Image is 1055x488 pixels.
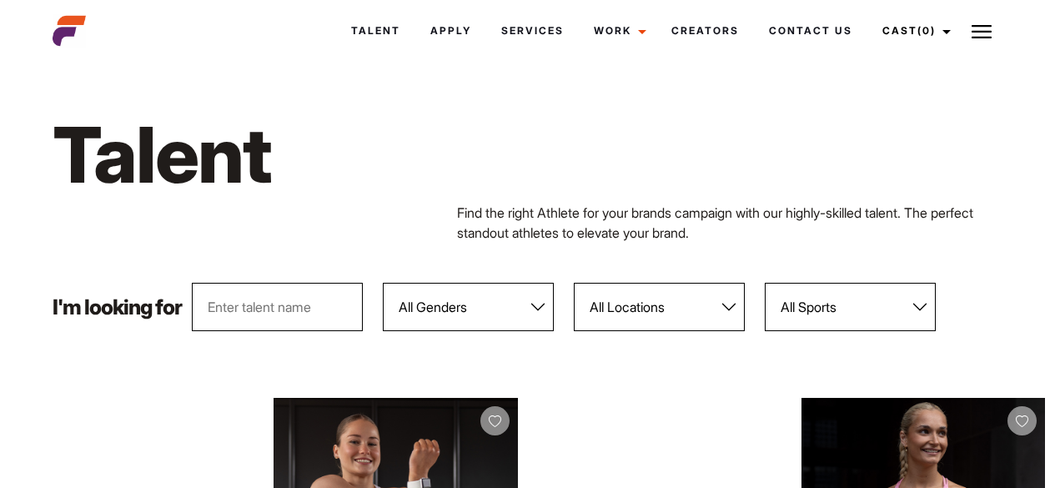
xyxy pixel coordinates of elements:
[867,8,961,53] a: Cast(0)
[917,24,936,37] span: (0)
[972,22,992,42] img: Burger icon
[53,14,86,48] img: cropped-aefm-brand-fav-22-square.png
[415,8,486,53] a: Apply
[579,8,656,53] a: Work
[457,203,1003,243] p: Find the right Athlete for your brands campaign with our highly-skilled talent. The perfect stand...
[486,8,579,53] a: Services
[336,8,415,53] a: Talent
[656,8,754,53] a: Creators
[754,8,867,53] a: Contact Us
[192,283,363,331] input: Enter talent name
[53,107,599,203] h1: Talent
[53,297,182,318] p: I'm looking for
